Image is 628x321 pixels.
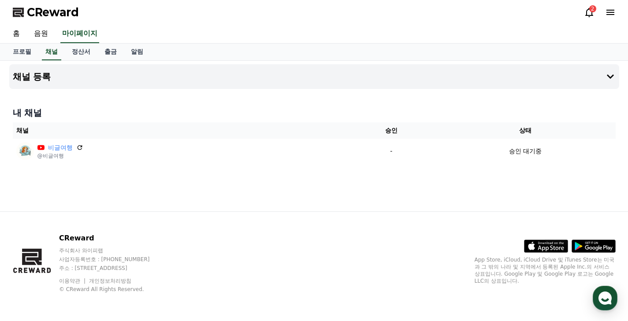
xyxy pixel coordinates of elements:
[59,278,87,284] a: 이용약관
[13,5,79,19] a: CReward
[59,233,167,244] p: CReward
[347,122,435,139] th: 승인
[124,44,150,60] a: 알림
[589,5,596,12] div: 2
[475,256,616,284] p: App Store, iCloud, iCloud Drive 및 iTunes Store는 미국과 그 밖의 나라 및 지역에서 등록된 Apple Inc.의 서비스 상표입니다. Goo...
[65,44,97,60] a: 정산서
[59,286,167,293] p: © CReward All Rights Reserved.
[6,44,38,60] a: 프로필
[59,256,167,263] p: 사업자등록번호 : [PHONE_NUMBER]
[37,152,83,159] p: @비글여행
[509,147,542,156] p: 승인 대기중
[435,122,615,139] th: 상태
[351,147,431,156] p: -
[13,107,616,119] h4: 내 채널
[27,5,79,19] span: CReward
[89,278,131,284] a: 개인정보처리방침
[16,142,34,160] img: 비글여행
[42,44,61,60] a: 채널
[6,25,27,43] a: 홈
[584,7,595,18] a: 2
[27,25,55,43] a: 음원
[97,44,124,60] a: 출금
[59,265,167,272] p: 주소 : [STREET_ADDRESS]
[59,247,167,254] p: 주식회사 와이피랩
[13,122,348,139] th: 채널
[13,72,51,81] h4: 채널 등록
[60,25,99,43] a: 마이페이지
[48,143,73,152] a: 비글여행
[9,64,619,89] button: 채널 등록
